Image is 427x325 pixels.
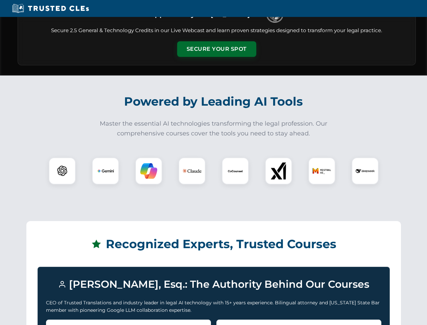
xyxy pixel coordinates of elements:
[26,90,401,113] h2: Powered by Leading AI Tools
[356,161,375,180] img: DeepSeek Logo
[140,162,157,179] img: Copilot Logo
[222,157,249,185] div: CoCounsel
[26,27,407,35] p: Secure 2.5 General & Technology Credits in our Live Webcast and learn proven strategies designed ...
[49,157,76,185] div: ChatGPT
[312,161,331,180] img: Mistral AI Logo
[52,161,72,181] img: ChatGPT Logo
[38,232,390,256] h2: Recognized Experts, Trusted Courses
[97,162,114,179] img: Gemini Logo
[46,275,381,294] h3: [PERSON_NAME], Esq.: The Authority Behind Our Courses
[265,157,292,185] div: xAI
[95,119,332,138] p: Master the essential AI technologies transforming the legal profession. Our comprehensive courses...
[135,157,162,185] div: Copilot
[92,157,119,185] div: Gemini
[10,3,91,14] img: Trusted CLEs
[179,157,206,185] div: Claude
[352,157,379,185] div: DeepSeek
[308,157,335,185] div: Mistral AI
[46,299,381,314] p: CEO of Trusted Translations and industry leader in legal AI technology with 15+ years experience....
[177,41,256,57] button: Secure Your Spot
[227,162,244,179] img: CoCounsel Logo
[183,161,201,180] img: Claude Logo
[270,162,287,179] img: xAI Logo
